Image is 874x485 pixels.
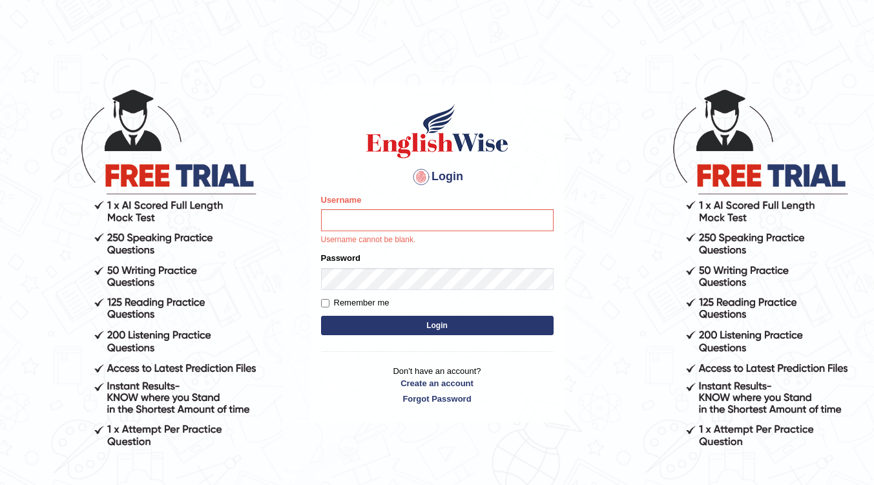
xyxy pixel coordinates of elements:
label: Username [321,194,362,206]
label: Remember me [321,296,390,309]
img: Logo of English Wise sign in for intelligent practice with AI [364,102,511,160]
p: Don't have an account? [321,365,554,405]
button: Login [321,316,554,335]
h4: Login [321,167,554,187]
a: Create an account [321,377,554,389]
a: Forgot Password [321,393,554,405]
p: Username cannot be blank. [321,234,554,246]
label: Password [321,252,360,264]
input: Remember me [321,299,329,307]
